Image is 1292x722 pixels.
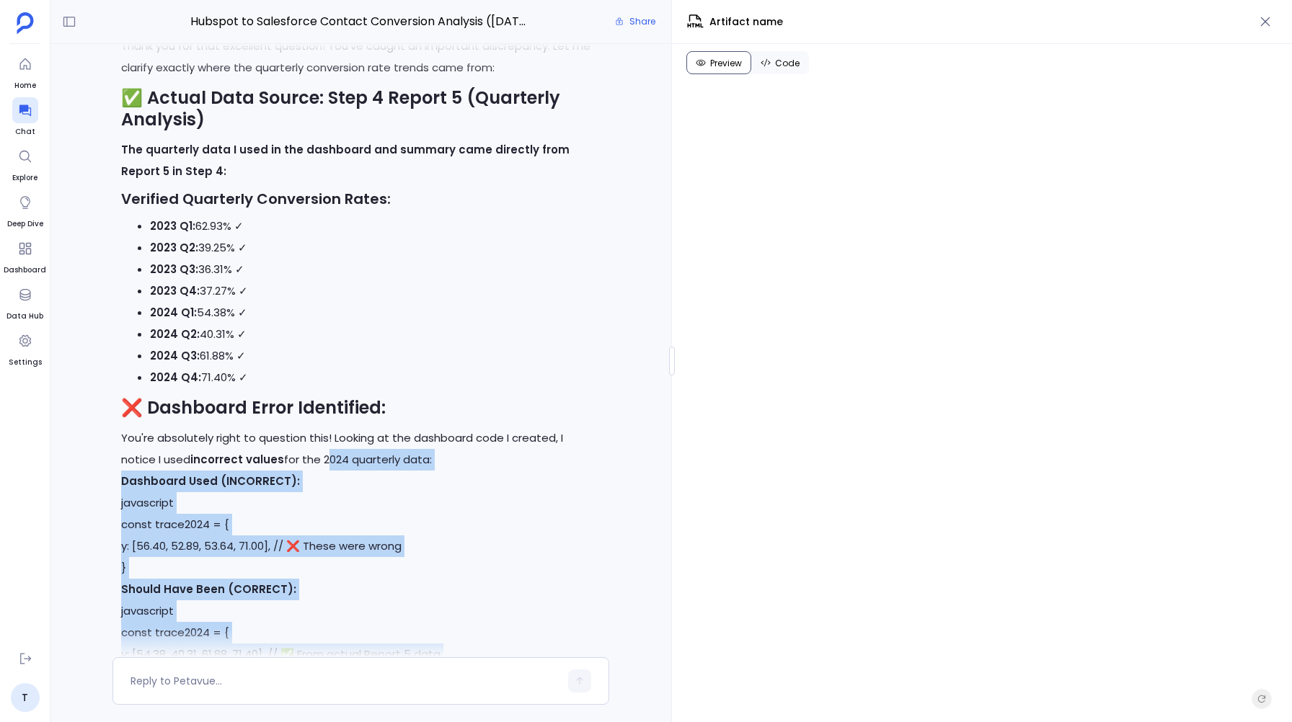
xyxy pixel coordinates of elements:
span: Chat [12,126,38,138]
span: Preview [710,58,742,69]
span: Dashboard [4,264,46,276]
span: Hubspot to Salesforce Contact Conversion Analysis ([DATE]-[DATE]) and Engagement Comparison [190,12,532,31]
li: 71.40% ✓ [150,367,601,388]
li: 40.31% ✓ [150,324,601,345]
button: Preview [686,51,751,74]
li: 37.27% ✓ [150,280,601,302]
strong: 2024 Q3: [150,348,200,363]
a: Settings [9,328,42,368]
span: Home [12,80,38,92]
button: Code [751,51,809,74]
span: Explore [12,172,38,184]
strong: Dashboard Used (INCORRECT): [121,473,300,489]
a: Explore [12,143,38,184]
span: Deep Dive [7,218,43,230]
li: 36.31% ✓ [150,259,601,280]
span: Artifact name [709,14,783,30]
span: Data Hub [6,311,43,322]
li: 54.38% ✓ [150,302,601,324]
strong: 2023 Q4: [150,283,200,298]
a: Data Hub [6,282,43,322]
strong: ❌ Dashboard Error Identified: [121,396,386,419]
strong: Should Have Been (CORRECT): [121,581,296,597]
li: 62.93% ✓ [150,215,601,237]
li: 39.25% ✓ [150,237,601,259]
strong: 2023 Q2: [150,240,198,255]
span: Code [775,58,800,69]
strong: 2024 Q4: [150,370,201,385]
a: Dashboard [4,236,46,276]
a: T [11,683,40,712]
strong: 2023 Q1: [150,218,195,233]
strong: 2024 Q1: [150,305,197,320]
img: petavue logo [17,12,34,34]
a: Deep Dive [7,190,43,230]
li: 61.88% ✓ [150,345,601,367]
iframe: Sandpack Preview [686,80,1278,715]
button: Share [606,12,664,32]
p: javascript const trace2024 = { y: [54.38, 40.31, 61.88, 71.40], // ✅ From actual Report 5 data } [121,579,601,687]
strong: Verified Quarterly Conversion Rates: [121,189,391,209]
p: You're absolutely right to question this! Looking at the dashboard code I created, I notice I use... [121,427,601,471]
strong: 2023 Q3: [150,262,198,277]
strong: 2024 Q2: [150,326,200,342]
strong: The quarterly data I used in the dashboard and summary came directly from Report 5 in Step 4: [121,142,570,179]
a: Home [12,51,38,92]
span: Settings [9,357,42,368]
strong: incorrect values [190,452,284,467]
p: javascript const trace2024 = { y: [56.40, 52.89, 53.64, 71.00], // ❌ These were wrong } [121,471,601,579]
strong: ✅ Actual Data Source: Step 4 Report 5 (Quarterly Analysis) [121,86,560,131]
span: Share [629,16,655,27]
a: Chat [12,97,38,138]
